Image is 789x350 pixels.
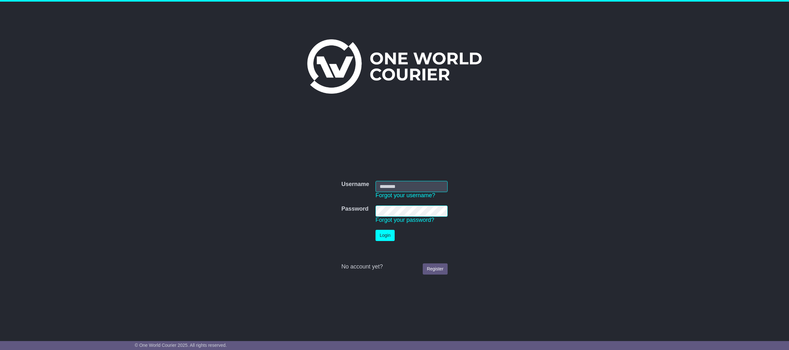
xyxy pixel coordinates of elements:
[135,343,227,348] span: © One World Courier 2025. All rights reserved.
[341,181,369,188] label: Username
[376,217,434,223] a: Forgot your password?
[341,263,448,270] div: No account yet?
[423,263,448,275] a: Register
[341,206,368,213] label: Password
[376,230,395,241] button: Login
[376,192,435,198] a: Forgot your username?
[307,39,481,94] img: One World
